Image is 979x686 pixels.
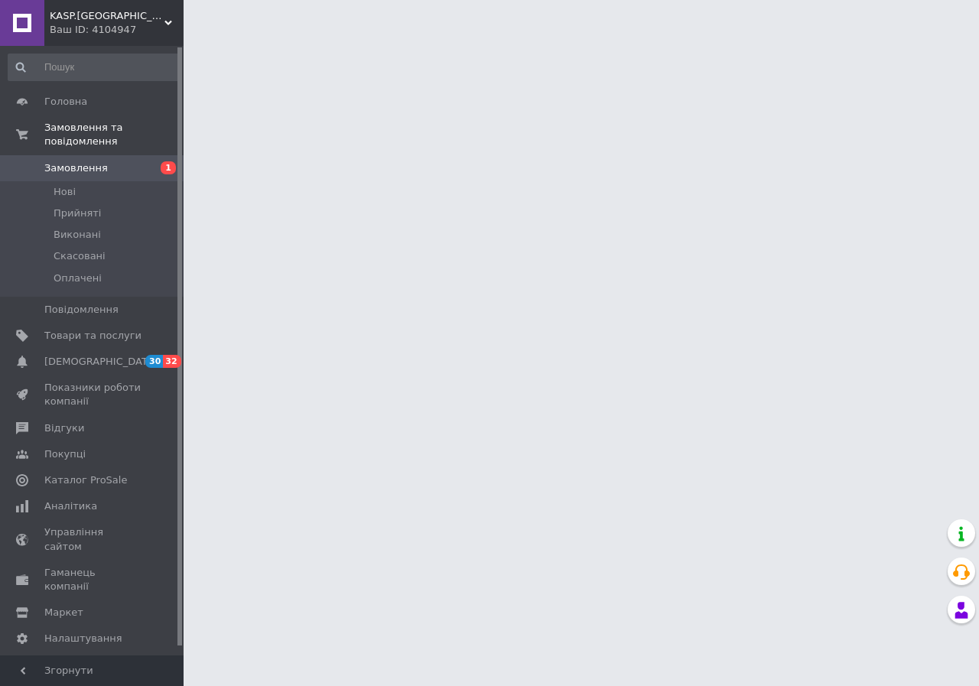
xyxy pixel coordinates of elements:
span: Замовлення [44,161,108,175]
span: 1 [161,161,176,174]
span: Маркет [44,606,83,619]
span: Скасовані [54,249,106,263]
span: Покупці [44,447,86,461]
span: Прийняті [54,206,101,220]
span: Оплачені [54,271,102,285]
span: Виконані [54,228,101,242]
span: [DEMOGRAPHIC_DATA] [44,355,158,369]
span: KASP.UKRAINE [50,9,164,23]
input: Пошук [8,54,181,81]
span: Товари та послуги [44,329,141,343]
span: Замовлення та повідомлення [44,121,184,148]
span: Головна [44,95,87,109]
span: Аналітика [44,499,97,513]
span: Гаманець компанії [44,566,141,593]
span: 30 [145,355,163,368]
span: 32 [163,355,181,368]
span: Відгуки [44,421,84,435]
span: Управління сайтом [44,525,141,553]
div: Ваш ID: 4104947 [50,23,184,37]
span: Повідомлення [44,303,119,317]
span: Нові [54,185,76,199]
span: Показники роботи компанії [44,381,141,408]
span: Налаштування [44,632,122,645]
span: Каталог ProSale [44,473,127,487]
